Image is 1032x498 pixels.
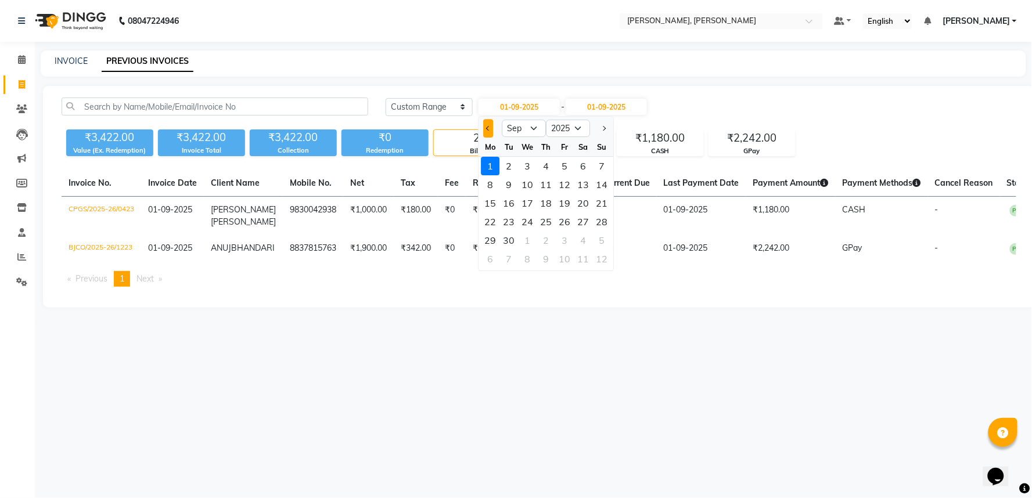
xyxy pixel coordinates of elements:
span: Net [350,178,364,188]
select: Select year [546,120,590,137]
div: Monday, September 29, 2025 [481,231,499,250]
div: Saturday, September 20, 2025 [574,194,592,212]
span: Client Name [211,178,260,188]
div: Thursday, September 25, 2025 [537,212,555,231]
div: Sunday, October 12, 2025 [592,250,611,268]
div: Sunday, September 21, 2025 [592,194,611,212]
span: - [935,204,938,215]
div: 27 [574,212,592,231]
input: Start Date [479,99,560,115]
div: Redemption [341,146,429,156]
div: 17 [518,194,537,212]
div: Fr [555,138,574,156]
td: 8837815763 [283,235,343,262]
div: 7 [499,250,518,268]
div: Friday, September 19, 2025 [555,194,574,212]
div: Sunday, September 28, 2025 [592,212,611,231]
div: Saturday, October 11, 2025 [574,250,592,268]
span: - [935,243,938,253]
div: 1 [518,231,537,250]
span: ANUJ [211,243,231,253]
div: Wednesday, September 17, 2025 [518,194,537,212]
div: Friday, September 26, 2025 [555,212,574,231]
div: 20 [574,194,592,212]
div: 13 [574,175,592,194]
div: 2 [434,130,520,146]
div: Thursday, October 2, 2025 [537,231,555,250]
div: We [518,138,537,156]
input: Search by Name/Mobile/Email/Invoice No [62,98,368,116]
div: 19 [555,194,574,212]
td: BJCO/2025-26/1223 [62,235,141,262]
div: Monday, September 22, 2025 [481,212,499,231]
div: Thursday, September 18, 2025 [537,194,555,212]
div: 3 [518,157,537,175]
div: 21 [592,194,611,212]
span: Mobile No. [290,178,332,188]
div: 3 [555,231,574,250]
div: Sunday, September 14, 2025 [592,175,611,194]
div: Saturday, October 4, 2025 [574,231,592,250]
span: 01-09-2025 [148,204,192,215]
span: Current Due [603,178,650,188]
div: Mo [481,138,499,156]
td: ₹1,000.00 [343,197,394,236]
td: ₹0 [596,197,657,236]
div: Wednesday, September 3, 2025 [518,157,537,175]
div: GPay [709,146,795,156]
span: Payment Amount [753,178,829,188]
div: 22 [481,212,499,231]
div: Monday, September 8, 2025 [481,175,499,194]
div: 11 [574,250,592,268]
div: Thursday, September 11, 2025 [537,175,555,194]
td: ₹0 [466,235,519,262]
div: Value (Ex. Redemption) [66,146,153,156]
span: BHANDARI [231,243,275,253]
td: 01-09-2025 [657,235,746,262]
div: Wednesday, October 1, 2025 [518,231,537,250]
div: 25 [537,212,555,231]
td: CPGS/2025-26/0423 [62,197,141,236]
div: 29 [481,231,499,250]
div: Tuesday, September 9, 2025 [499,175,518,194]
span: 1 [120,273,124,284]
div: 9 [537,250,555,268]
td: ₹1,900.00 [343,235,394,262]
div: Tuesday, September 16, 2025 [499,194,518,212]
div: 5 [592,231,611,250]
div: 12 [592,250,611,268]
div: 14 [592,175,611,194]
span: Previous [75,273,107,284]
div: 28 [592,212,611,231]
span: Payment Methods [843,178,921,188]
div: 7 [592,157,611,175]
span: Status [1007,178,1032,188]
td: ₹180.00 [394,197,438,236]
div: Invoice Total [158,146,245,156]
span: PAID [1010,205,1030,216]
div: Tuesday, September 30, 2025 [499,231,518,250]
div: 10 [555,250,574,268]
div: Tu [499,138,518,156]
span: PAID [1010,243,1030,255]
span: - [561,101,564,113]
div: Friday, October 10, 2025 [555,250,574,268]
div: Saturday, September 6, 2025 [574,157,592,175]
span: Cancel Reason [935,178,993,188]
div: 2 [537,231,555,250]
div: Su [592,138,611,156]
span: [PERSON_NAME] [943,15,1010,27]
div: 2 [499,157,518,175]
div: ₹3,422.00 [250,129,337,146]
div: ₹2,242.00 [709,130,795,146]
div: 24 [518,212,537,231]
div: 8 [518,250,537,268]
div: Th [537,138,555,156]
div: 1 [481,157,499,175]
div: ₹1,180.00 [617,130,703,146]
div: 6 [574,157,592,175]
td: ₹0 [596,235,657,262]
div: Friday, September 12, 2025 [555,175,574,194]
div: 30 [499,231,518,250]
div: Sunday, October 5, 2025 [592,231,611,250]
